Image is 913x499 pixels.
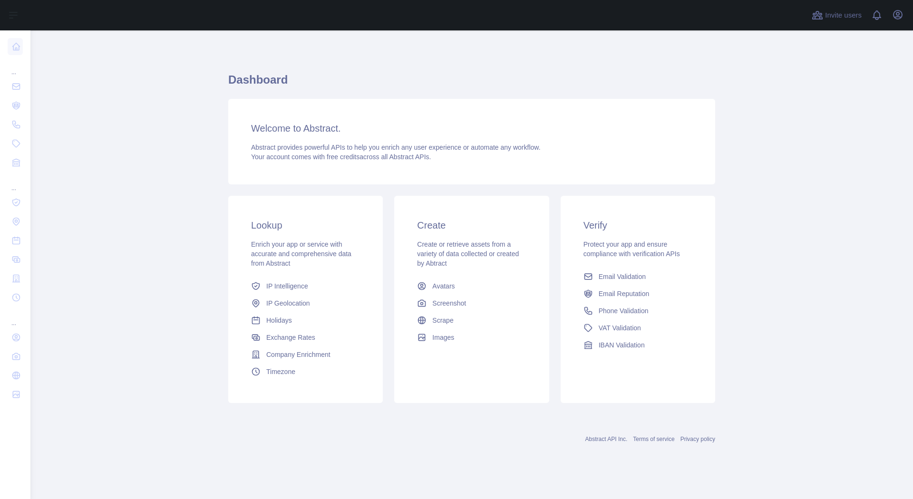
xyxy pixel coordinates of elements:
[266,367,295,376] span: Timezone
[266,298,310,308] span: IP Geolocation
[251,144,541,151] span: Abstract provides powerful APIs to help you enrich any user experience or automate any workflow.
[599,272,646,281] span: Email Validation
[251,219,360,232] h3: Lookup
[266,350,330,359] span: Company Enrichment
[8,57,23,76] div: ...
[417,219,526,232] h3: Create
[583,219,692,232] h3: Verify
[580,319,696,336] a: VAT Validation
[266,333,315,342] span: Exchange Rates
[247,363,364,380] a: Timezone
[251,240,351,267] span: Enrich your app or service with accurate and comprehensive data from Abstract
[599,306,649,316] span: Phone Validation
[633,436,674,442] a: Terms of service
[417,240,519,267] span: Create or retrieve assets from a variety of data collected or created by Abtract
[8,308,23,327] div: ...
[580,302,696,319] a: Phone Validation
[580,336,696,354] a: IBAN Validation
[810,8,864,23] button: Invite users
[599,323,641,333] span: VAT Validation
[247,329,364,346] a: Exchange Rates
[432,281,455,291] span: Avatars
[432,316,453,325] span: Scrape
[580,268,696,285] a: Email Validation
[266,316,292,325] span: Holidays
[580,285,696,302] a: Email Reputation
[432,333,454,342] span: Images
[247,346,364,363] a: Company Enrichment
[266,281,308,291] span: IP Intelligence
[8,173,23,192] div: ...
[585,436,628,442] a: Abstract API Inc.
[583,240,680,258] span: Protect your app and ensure compliance with verification APIs
[413,329,530,346] a: Images
[247,312,364,329] a: Holidays
[680,436,715,442] a: Privacy policy
[251,153,431,161] span: Your account comes with across all Abstract APIs.
[432,298,466,308] span: Screenshot
[251,122,692,135] h3: Welcome to Abstract.
[247,278,364,295] a: IP Intelligence
[228,72,715,95] h1: Dashboard
[599,340,645,350] span: IBAN Validation
[413,312,530,329] a: Scrape
[825,10,862,21] span: Invite users
[413,295,530,312] a: Screenshot
[327,153,359,161] span: free credits
[247,295,364,312] a: IP Geolocation
[413,278,530,295] a: Avatars
[599,289,650,298] span: Email Reputation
